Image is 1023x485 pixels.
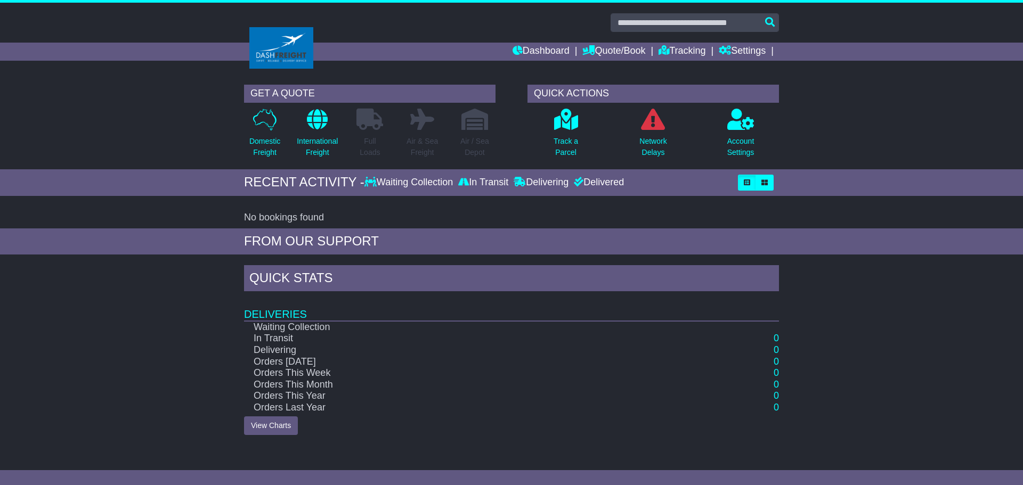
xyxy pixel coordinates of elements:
a: 0 [774,344,779,355]
p: Network Delays [639,136,667,158]
td: Orders [DATE] [244,356,702,368]
div: FROM OUR SUPPORT [244,234,779,249]
td: Orders This Year [244,390,702,402]
p: Domestic Freight [249,136,280,158]
a: InternationalFreight [296,108,338,164]
div: QUICK ACTIONS [527,85,779,103]
a: DomesticFreight [249,108,281,164]
a: 0 [774,333,779,343]
a: 0 [774,367,779,378]
a: 0 [774,402,779,413]
a: 0 [774,379,779,390]
p: Air / Sea Depot [460,136,489,158]
a: Tracking [659,43,705,61]
div: No bookings found [244,212,779,224]
td: Orders Last Year [244,402,702,414]
div: Waiting Collection [364,177,456,188]
td: Delivering [244,344,702,356]
a: Track aParcel [553,108,579,164]
a: Quote/Book [582,43,645,61]
div: Delivering [511,177,571,188]
td: In Transit [244,333,702,344]
td: Deliveries [244,294,779,321]
p: Air & Sea Freight [407,136,438,158]
td: Orders This Week [244,367,702,379]
div: RECENT ACTIVITY - [244,175,364,190]
p: Account Settings [727,136,754,158]
div: Delivered [571,177,624,188]
a: 0 [774,390,779,401]
p: Track a Parcel [554,136,578,158]
p: International Freight [297,136,338,158]
div: Quick Stats [244,265,779,294]
a: Settings [719,43,766,61]
td: Orders This Month [244,379,702,391]
a: 0 [774,356,779,367]
td: Waiting Collection [244,321,702,333]
p: Full Loads [356,136,383,158]
div: In Transit [456,177,511,188]
a: View Charts [244,416,298,435]
a: Dashboard [513,43,570,61]
div: GET A QUOTE [244,85,496,103]
a: NetworkDelays [639,108,667,164]
a: AccountSettings [727,108,755,164]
